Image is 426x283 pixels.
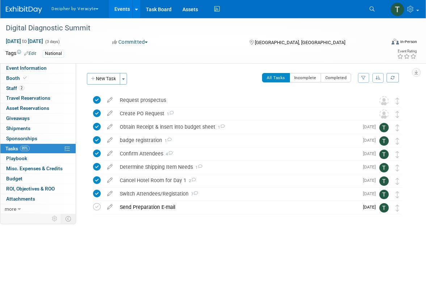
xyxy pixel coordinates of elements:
span: (3 days) [45,39,60,44]
a: more [0,204,76,214]
button: All Tasks [262,73,290,82]
a: Asset Reservations [0,103,76,113]
div: Request prospectus [116,94,365,106]
span: 2 [186,179,196,183]
img: Unassigned [379,110,389,119]
i: Move task [396,205,399,211]
span: Giveaways [6,115,30,121]
i: Move task [396,124,399,131]
span: Tasks [5,146,30,151]
span: Shipments [6,125,30,131]
div: Determine Shipping Item Needs [116,161,359,173]
span: Booth [6,75,28,81]
a: Attachments [0,194,76,204]
a: Refresh [387,73,399,82]
a: Tasks89% [0,144,76,154]
button: Committed [110,38,151,46]
span: [DATE] [DATE] [5,38,43,44]
td: Personalize Event Tab Strip [48,214,61,223]
span: Sponsorships [6,136,37,141]
span: Misc. Expenses & Credits [6,166,63,171]
a: edit [104,150,116,157]
img: Unassigned [379,96,389,106]
div: National [43,50,64,57]
a: edit [104,137,116,143]
span: Travel Reservations [6,95,50,101]
span: 1 [215,125,225,130]
div: Obtain Receipt & insert into budget sheet [116,121,359,133]
div: Switch Attendees/Registation [116,188,359,200]
a: Edit [24,51,36,56]
span: [DATE] [363,178,379,183]
span: 7 [189,192,198,197]
img: ExhibitDay [6,6,42,13]
i: Move task [396,138,399,145]
a: edit [104,164,116,170]
a: edit [104,190,116,197]
a: Staff2 [0,83,76,93]
span: 1 [164,112,174,116]
img: Tony Alvarado [379,123,389,132]
div: badge registration [116,134,359,146]
i: Move task [396,111,399,118]
button: New Task [87,73,120,85]
img: Tony Alvarado [379,203,389,213]
span: [GEOGRAPHIC_DATA], [GEOGRAPHIC_DATA] [255,40,345,45]
div: Event Format [353,38,417,48]
i: Booth reservation complete [23,76,27,80]
div: Confirm Attendees [116,147,359,160]
span: Event Information [6,65,47,71]
div: Create PO Request [116,107,365,120]
a: Travel Reservations [0,93,76,103]
a: Misc. Expenses & Credits [0,164,76,173]
span: [DATE] [363,191,379,196]
div: In-Person [400,39,417,44]
span: more [5,206,16,212]
span: [DATE] [363,151,379,156]
div: Digital Diagnostic Summit [3,22,377,35]
span: 1 [162,138,172,143]
i: Move task [396,151,399,158]
img: Tony Alvarado [379,136,389,146]
a: edit [104,110,116,117]
img: Tony Alvarado [391,3,404,16]
span: Asset Reservations [6,105,49,111]
i: Move task [396,164,399,171]
a: Giveaways [0,113,76,123]
span: 89% [20,146,30,151]
span: Attachments [6,196,35,202]
span: Staff [6,85,24,91]
span: Playbook [6,155,27,161]
a: edit [104,97,116,103]
i: Move task [396,98,399,104]
a: Event Information [0,63,76,73]
button: Incomplete [290,73,321,82]
a: Budget [0,174,76,184]
span: 4 [163,152,173,156]
a: Sponsorships [0,134,76,143]
span: [DATE] [363,124,379,129]
img: Tony Alvarado [379,150,389,159]
div: Send Preparation E-mail [116,201,359,213]
a: Playbook [0,154,76,163]
td: Tags [5,50,36,58]
span: [DATE] [363,205,379,210]
a: edit [104,124,116,130]
span: to [21,38,28,44]
span: Budget [6,176,22,181]
div: Cancel Hotel Room for Day 1 [116,174,359,186]
img: Tony Alvarado [379,163,389,172]
span: 1 [193,165,202,170]
i: Move task [396,191,399,198]
td: Toggle Event Tabs [61,214,76,223]
i: Move task [396,178,399,185]
a: edit [104,177,116,184]
div: Event Rating [397,50,417,53]
a: Shipments [0,124,76,133]
span: [DATE] [363,138,379,143]
img: Tony Alvarado [379,190,389,199]
span: 2 [19,85,24,91]
a: Booth [0,73,76,83]
span: [DATE] [363,164,379,170]
span: ROI, Objectives & ROO [6,186,55,192]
